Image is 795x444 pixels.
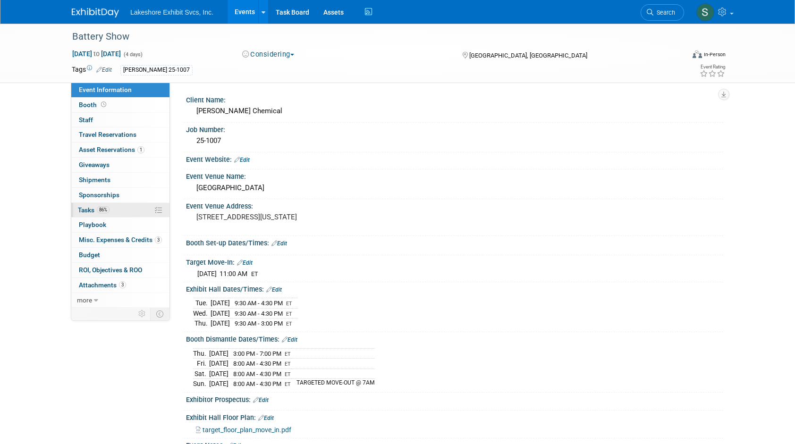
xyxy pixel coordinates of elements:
[71,218,169,232] a: Playbook
[291,379,375,389] td: TARGETED MOVE-OUT @ 7AM
[79,146,144,153] span: Asset Reservations
[258,415,274,421] a: Edit
[97,206,110,213] span: 86%
[96,67,112,73] a: Edit
[71,293,169,308] a: more
[92,50,101,58] span: to
[72,8,119,17] img: ExhibitDay
[251,270,258,277] span: ET
[155,236,162,243] span: 3
[79,176,110,184] span: Shipments
[233,350,281,357] span: 3:00 PM - 7:00 PM
[186,93,723,105] div: Client Name:
[237,260,253,266] a: Edit
[123,51,143,58] span: (4 days)
[71,188,169,202] a: Sponsorships
[186,199,723,211] div: Event Venue Address:
[234,157,250,163] a: Edit
[71,98,169,112] a: Booth
[72,50,121,58] span: [DATE] [DATE]
[700,65,725,69] div: Event Rating
[71,113,169,127] a: Staff
[134,308,151,320] td: Personalize Event Tab Strip
[696,3,714,21] img: Stephen Hurn
[71,203,169,218] a: Tasks86%
[193,134,716,148] div: 25-1007
[196,213,399,221] pre: [STREET_ADDRESS][US_STATE]
[71,263,169,277] a: ROI, Objectives & ROO
[693,50,702,58] img: Format-Inperson.png
[119,281,126,288] span: 3
[193,348,209,359] td: Thu.
[203,426,291,434] span: target_floor_plan_move_in.pdf
[186,236,723,248] div: Booth Set-up Dates/Times:
[253,397,269,403] a: Edit
[79,221,106,228] span: Playbook
[130,8,213,16] span: Lakeshore Exhibit Svcs, Inc.
[79,101,108,109] span: Booth
[99,101,108,108] span: Booth not reserved yet
[186,410,723,423] div: Exhibit Hall Floor Plan:
[120,65,193,75] div: [PERSON_NAME] 25-1007
[79,161,110,168] span: Giveaways
[71,83,169,97] a: Event Information
[233,360,281,367] span: 8:00 AM - 4:30 PM
[71,278,169,293] a: Attachments3
[186,282,723,294] div: Exhibit Hall Dates/Times:
[233,370,281,377] span: 8:00 AM - 4:30 PM
[79,281,126,289] span: Attachments
[239,50,298,59] button: Considering
[703,51,726,58] div: In-Person
[235,300,283,307] span: 9:30 AM - 4:30 PM
[209,359,228,369] td: [DATE]
[71,158,169,172] a: Giveaways
[285,371,291,377] span: ET
[186,152,723,165] div: Event Website:
[193,318,211,328] td: Thu.
[186,123,723,134] div: Job Number:
[266,286,282,293] a: Edit
[193,181,716,195] div: [GEOGRAPHIC_DATA]
[286,321,292,327] span: ET
[79,131,136,138] span: Travel Reservations
[78,206,110,214] span: Tasks
[235,320,283,327] span: 9:30 AM - 3:00 PM
[186,393,723,405] div: Exhibitor Prospectus:
[79,191,119,199] span: Sponsorships
[285,351,291,357] span: ET
[71,173,169,187] a: Shipments
[628,49,726,63] div: Event Format
[79,251,100,259] span: Budget
[197,270,247,277] span: [DATE] 11:00 AM
[282,336,297,343] a: Edit
[641,4,684,21] a: Search
[196,426,291,434] a: target_floor_plan_move_in.pdf
[271,240,287,247] a: Edit
[79,236,162,243] span: Misc. Expenses & Credits
[286,301,292,307] span: ET
[72,65,112,75] td: Tags
[193,369,209,379] td: Sat.
[209,379,228,389] td: [DATE]
[211,308,230,318] td: [DATE]
[209,348,228,359] td: [DATE]
[193,298,211,309] td: Tue.
[285,381,291,387] span: ET
[286,311,292,317] span: ET
[233,380,281,387] span: 8:00 AM - 4:30 PM
[209,369,228,379] td: [DATE]
[285,361,291,367] span: ET
[79,266,142,274] span: ROI, Objectives & ROO
[69,28,670,45] div: Battery Show
[193,359,209,369] td: Fri.
[186,255,723,268] div: Target Move-In:
[653,9,675,16] span: Search
[193,379,209,389] td: Sun.
[186,169,723,181] div: Event Venue Name:
[193,104,716,118] div: [PERSON_NAME] Chemical
[79,116,93,124] span: Staff
[235,310,283,317] span: 9:30 AM - 4:30 PM
[211,318,230,328] td: [DATE]
[211,298,230,309] td: [DATE]
[151,308,170,320] td: Toggle Event Tabs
